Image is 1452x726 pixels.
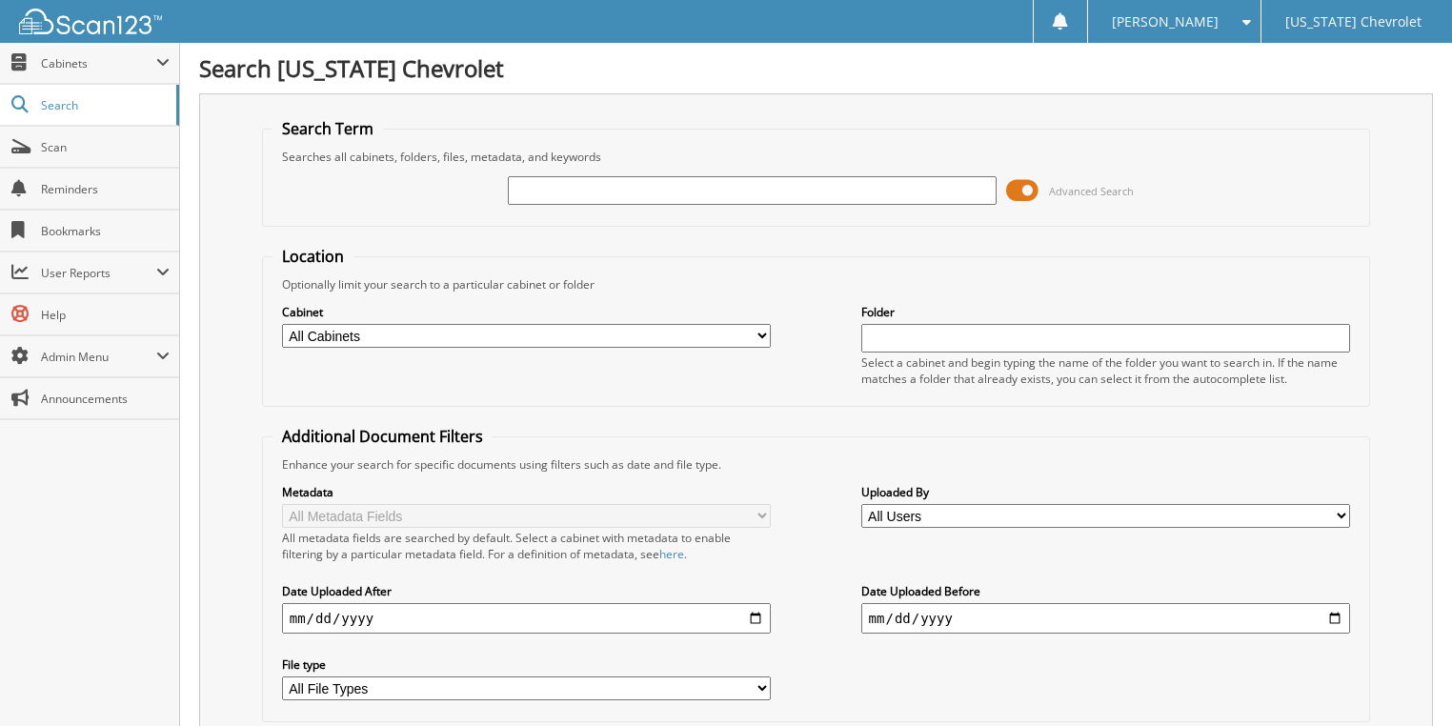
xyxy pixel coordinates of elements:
[282,583,772,599] label: Date Uploaded After
[41,307,170,323] span: Help
[272,276,1361,292] div: Optionally limit your search to a particular cabinet or folder
[659,546,684,562] a: here
[861,583,1351,599] label: Date Uploaded Before
[282,484,772,500] label: Metadata
[41,391,170,407] span: Announcements
[282,304,772,320] label: Cabinet
[41,97,167,113] span: Search
[272,118,383,139] legend: Search Term
[41,265,156,281] span: User Reports
[1357,635,1452,726] iframe: Chat Widget
[1285,16,1422,28] span: [US_STATE] Chevrolet
[861,354,1351,387] div: Select a cabinet and begin typing the name of the folder you want to search in. If the name match...
[861,484,1351,500] label: Uploaded By
[282,603,772,634] input: start
[282,656,772,673] label: File type
[41,55,156,71] span: Cabinets
[861,304,1351,320] label: Folder
[272,149,1361,165] div: Searches all cabinets, folders, files, metadata, and keywords
[41,349,156,365] span: Admin Menu
[41,181,170,197] span: Reminders
[199,52,1433,84] h1: Search [US_STATE] Chevrolet
[41,223,170,239] span: Bookmarks
[272,246,353,267] legend: Location
[1112,16,1219,28] span: [PERSON_NAME]
[282,530,772,562] div: All metadata fields are searched by default. Select a cabinet with metadata to enable filtering b...
[272,426,493,447] legend: Additional Document Filters
[272,456,1361,473] div: Enhance your search for specific documents using filters such as date and file type.
[19,9,162,34] img: scan123-logo-white.svg
[861,603,1351,634] input: end
[1049,184,1134,198] span: Advanced Search
[41,139,170,155] span: Scan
